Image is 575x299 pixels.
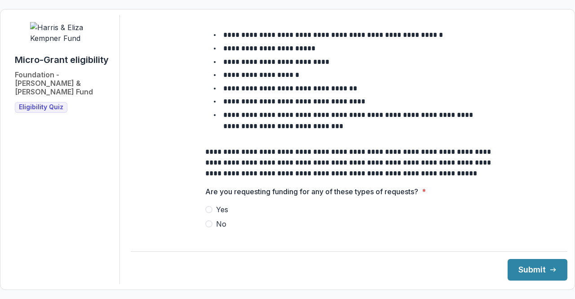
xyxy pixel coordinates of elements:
span: No [216,219,226,229]
span: Eligibility Quiz [19,103,63,111]
button: Submit [508,259,567,281]
h1: Micro-Grant eligibility [15,54,109,65]
h2: Foundation - [PERSON_NAME] & [PERSON_NAME] Fund [15,71,112,97]
p: Are you requesting funding for any of these types of requests? [205,186,418,197]
img: Harris & Eliza Kempner Fund [30,22,97,44]
span: Yes [216,204,228,215]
